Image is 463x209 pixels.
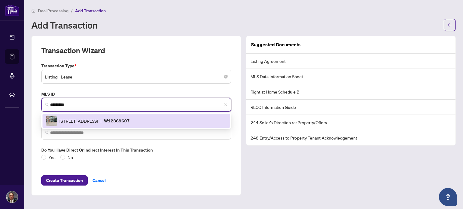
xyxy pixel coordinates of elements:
label: Do you have direct or indirect interest in this transaction [41,147,231,153]
button: Open asap [439,188,457,206]
span: close-circle [224,75,228,78]
span: Add Transaction [75,8,106,14]
li: 244 Seller’s Direction re: Property/Offers [246,115,455,130]
img: search_icon [45,131,49,134]
li: 248 Entry/Access to Property Tenant Acknowledgement [246,130,455,145]
span: | [100,118,102,124]
span: Listing - Lease [45,71,228,82]
span: Cancel [93,176,106,185]
label: Transaction Type [41,63,231,69]
label: MLS ID [41,91,231,97]
article: Suggested Documents [251,41,301,48]
p: W12369607 [104,117,130,124]
li: / [71,7,73,14]
img: logo [5,5,19,16]
button: Cancel [88,175,111,186]
span: home [31,9,36,13]
span: close [224,103,228,106]
img: Profile Icon [6,191,18,203]
li: MLS Data Information Sheet [246,69,455,84]
span: Create Transaction [46,176,83,185]
h1: Add Transaction [31,20,98,30]
li: RECO Information Guide [246,100,455,115]
span: arrow-left [448,23,452,27]
li: Right at Home Schedule B [246,84,455,100]
img: IMG-W12369607_1.jpg [46,116,57,126]
span: Yes [46,154,58,161]
img: search_icon [45,103,49,106]
h2: Transaction Wizard [41,46,105,55]
li: Listing Agreement [246,54,455,69]
span: [STREET_ADDRESS] [59,118,98,124]
button: Create Transaction [41,175,88,186]
span: No [65,154,75,161]
span: Deal Processing [38,8,68,14]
